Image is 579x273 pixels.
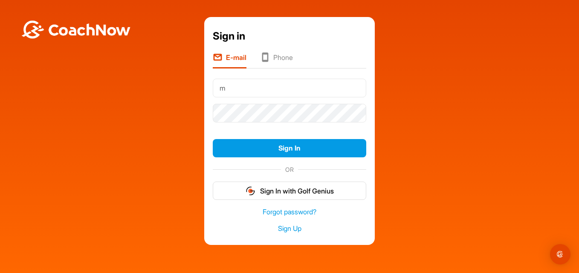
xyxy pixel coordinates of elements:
[213,224,366,233] a: Sign Up
[213,79,366,97] input: E-mail
[281,165,298,174] span: OR
[213,52,246,68] li: E-mail
[213,207,366,217] a: Forgot password?
[213,182,366,200] button: Sign In with Golf Genius
[213,28,366,44] div: Sign in
[213,139,366,157] button: Sign In
[260,52,293,68] li: Phone
[245,186,256,196] img: gg_logo
[550,244,570,264] div: Open Intercom Messenger
[20,20,131,39] img: BwLJSsUCoWCh5upNqxVrqldRgqLPVwmV24tXu5FoVAoFEpwwqQ3VIfuoInZCoVCoTD4vwADAC3ZFMkVEQFDAAAAAElFTkSuQmCC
